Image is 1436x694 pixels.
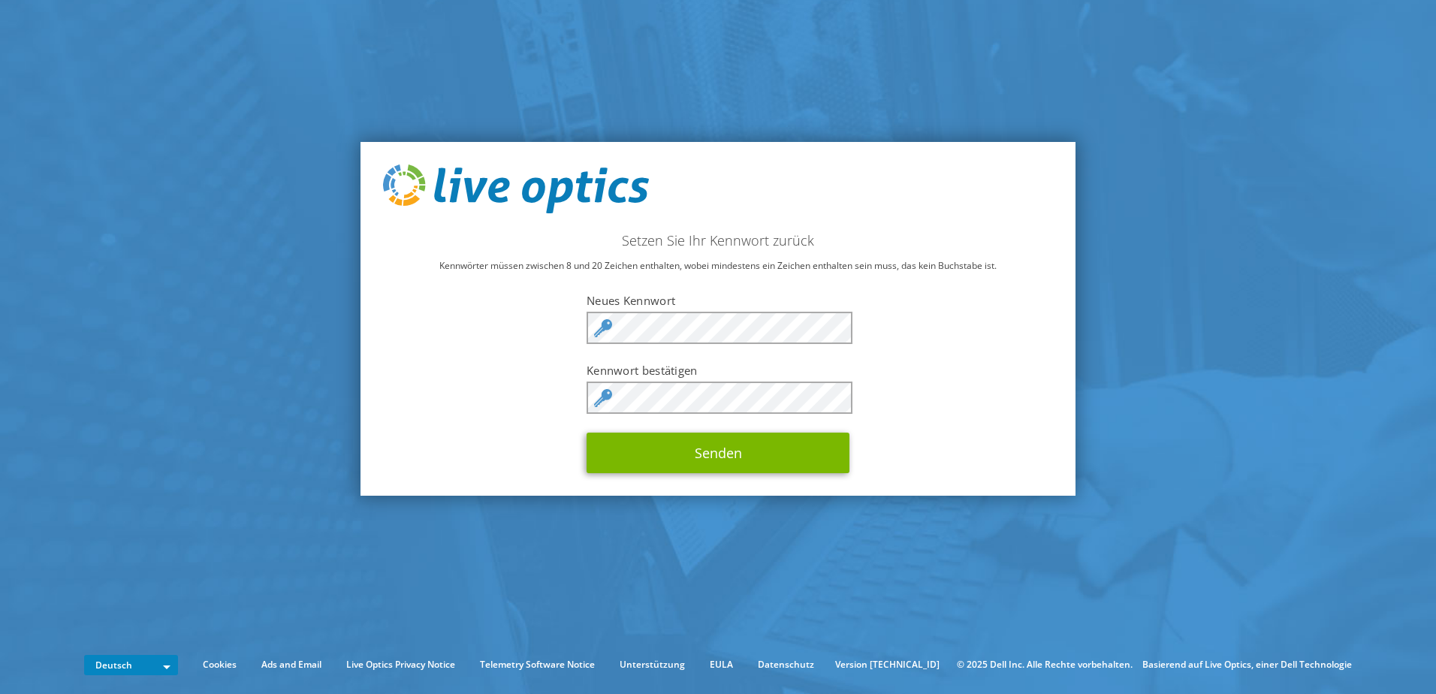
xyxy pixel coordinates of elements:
p: Kennwörter müssen zwischen 8 und 20 Zeichen enthalten, wobei mindestens ein Zeichen enthalten sei... [383,258,1053,274]
a: Live Optics Privacy Notice [335,656,466,673]
a: Cookies [192,656,248,673]
h2: Setzen Sie Ihr Kennwort zurück [383,232,1053,249]
button: Senden [587,433,849,473]
a: Datenschutz [747,656,825,673]
label: Kennwort bestätigen [587,363,849,378]
li: Basierend auf Live Optics, einer Dell Technologie [1142,656,1352,673]
a: EULA [698,656,744,673]
a: Ads and Email [250,656,333,673]
img: live_optics_svg.svg [383,164,649,214]
li: Version [TECHNICAL_ID] [828,656,947,673]
a: Telemetry Software Notice [469,656,606,673]
a: Unterstützung [608,656,696,673]
label: Neues Kennwort [587,293,849,308]
li: © 2025 Dell Inc. Alle Rechte vorbehalten. [949,656,1140,673]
